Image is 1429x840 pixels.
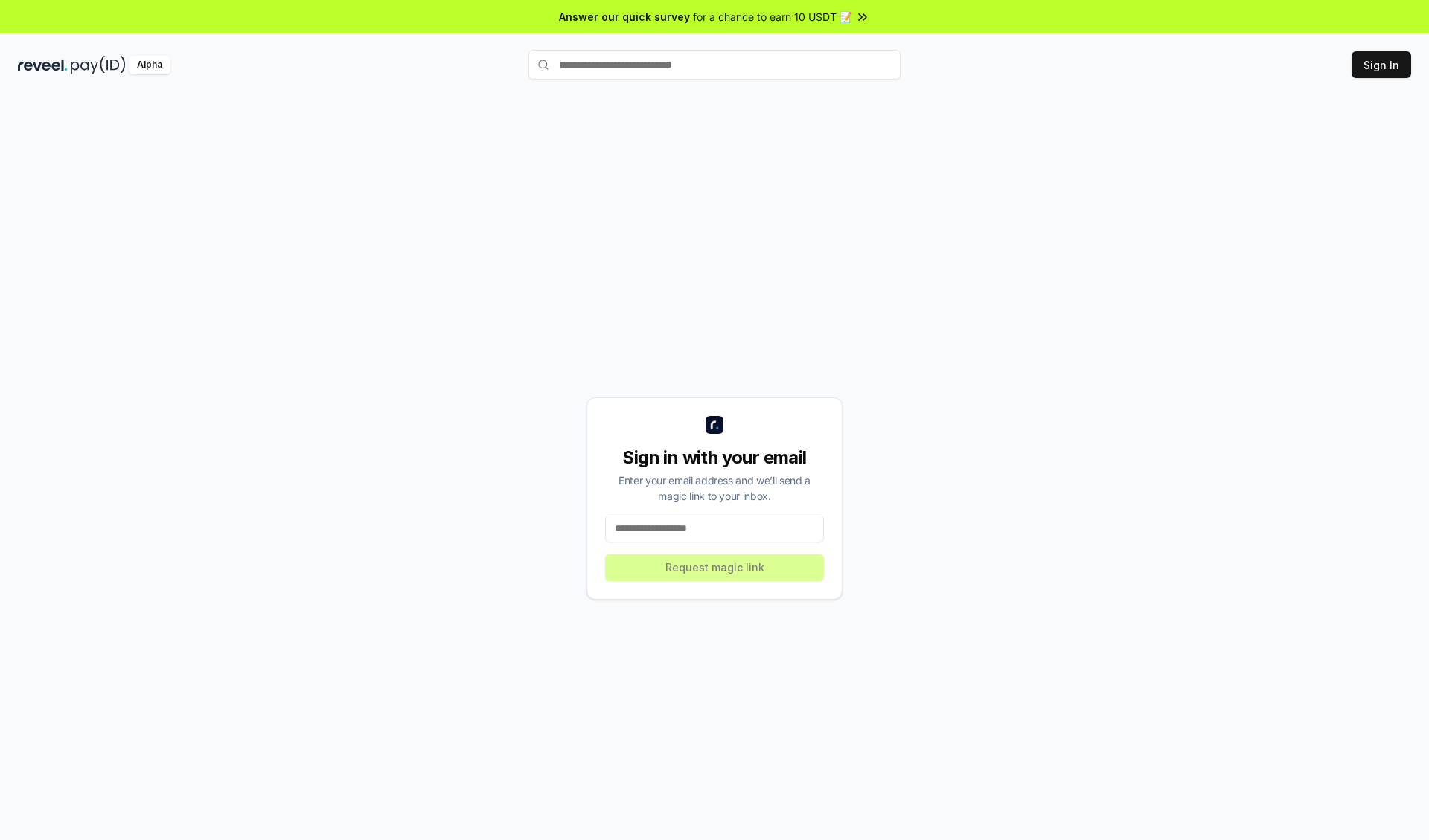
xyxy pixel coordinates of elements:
div: Enter your email address and we’ll send a magic link to your inbox. [605,472,824,504]
span: for a chance to earn 10 USDT 📝 [693,9,852,25]
img: reveel_dark [18,56,68,74]
div: Sign in with your email [605,446,824,469]
button: Sign In [1352,51,1411,78]
span: Answer our quick survey [559,9,690,25]
img: pay_id [71,56,126,74]
div: Alpha [129,56,170,74]
img: logo_small [706,416,723,434]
